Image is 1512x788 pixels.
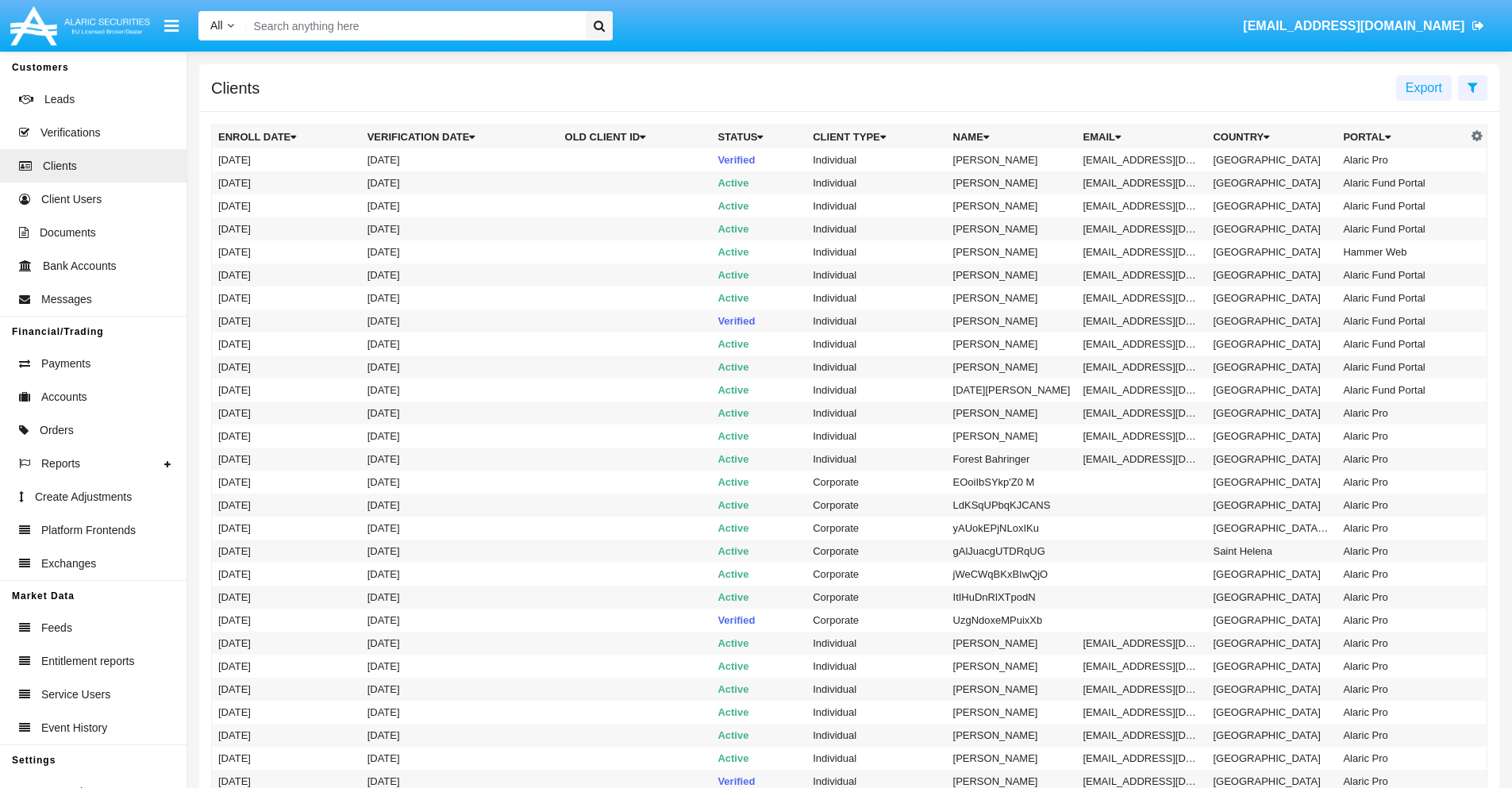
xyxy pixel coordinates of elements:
th: Status [711,125,806,149]
td: Active [711,286,806,309]
td: [DATE] [212,563,361,586]
td: Individual [806,171,946,194]
td: Alaric Fund Portal [1337,356,1467,379]
td: [PERSON_NAME] [947,632,1077,655]
td: [DATE] [212,240,361,263]
td: Individual [806,632,946,655]
th: Verification date [361,125,559,149]
td: Corporate [806,517,946,540]
span: Export [1406,81,1442,94]
td: Active [711,724,806,747]
td: Alaric Pro [1337,563,1467,586]
td: Corporate [806,609,946,632]
th: Country [1206,125,1337,149]
td: Individual [806,724,946,747]
span: Event History [41,720,107,736]
td: Individual [806,263,946,286]
td: [DATE] [212,402,361,425]
td: [DATE] [212,632,361,655]
td: Corporate [806,540,946,563]
td: Alaric Fund Portal [1337,194,1467,217]
td: [EMAIL_ADDRESS][DOMAIN_NAME] [1077,194,1207,217]
td: Active [711,517,806,540]
td: [GEOGRAPHIC_DATA] [1206,194,1337,217]
td: Individual [806,402,946,425]
td: [DATE] [361,701,559,724]
td: [DATE] [361,448,559,471]
td: [PERSON_NAME] [947,240,1077,263]
td: [EMAIL_ADDRESS][DOMAIN_NAME] [1077,263,1207,286]
td: Hammer Web [1337,240,1467,263]
td: [DATE] [361,356,559,379]
td: Active [711,263,806,286]
td: [GEOGRAPHIC_DATA] [1206,586,1337,609]
td: [GEOGRAPHIC_DATA] [1206,609,1337,632]
td: Alaric Fund Portal [1337,332,1467,356]
span: Accounts [41,389,87,406]
a: [EMAIL_ADDRESS][DOMAIN_NAME] [1236,4,1492,48]
td: Alaric Pro [1337,494,1467,517]
td: UzgNdoxeMPuixXb [947,609,1077,632]
td: Active [711,425,806,448]
td: [GEOGRAPHIC_DATA] [1206,356,1337,379]
span: Feeds [41,620,72,636]
input: Search [246,11,580,40]
td: Individual [806,425,946,448]
span: Entitlement reports [41,653,135,670]
td: Alaric Pro [1337,586,1467,609]
td: Individual [806,379,946,402]
td: Active [711,540,806,563]
td: [DATE] [361,586,559,609]
td: Individual [806,332,946,356]
td: Individual [806,286,946,309]
span: Bank Accounts [43,258,117,275]
td: [EMAIL_ADDRESS][DOMAIN_NAME] [1077,240,1207,263]
td: [DATE] [361,286,559,309]
td: [DATE] [212,655,361,678]
td: [DATE] [212,356,361,379]
td: [DATE] [361,148,559,171]
td: [EMAIL_ADDRESS][DOMAIN_NAME] [1077,217,1207,240]
td: [DATE] [361,471,559,494]
button: Export [1396,75,1452,101]
td: Individual [806,701,946,724]
td: Alaric Fund Portal [1337,171,1467,194]
td: Alaric Fund Portal [1337,286,1467,309]
img: Logo image [8,2,152,49]
td: Individual [806,194,946,217]
td: [GEOGRAPHIC_DATA] [1206,263,1337,286]
td: [DATE] [212,309,361,332]
td: [DATE] [361,540,559,563]
td: Alaric Pro [1337,678,1467,701]
td: [PERSON_NAME] [947,747,1077,770]
td: [GEOGRAPHIC_DATA] [1206,425,1337,448]
td: [PERSON_NAME] [947,263,1077,286]
span: All [210,19,223,32]
td: [DATE] [361,517,559,540]
td: Alaric Pro [1337,655,1467,678]
td: [EMAIL_ADDRESS][DOMAIN_NAME] [1077,171,1207,194]
td: Active [711,332,806,356]
th: Enroll date [212,125,361,149]
span: Exchanges [41,555,96,572]
td: Alaric Pro [1337,747,1467,770]
td: [DATE] [361,563,559,586]
td: [DATE][PERSON_NAME] [947,379,1077,402]
td: [PERSON_NAME] [947,724,1077,747]
td: [DATE] [212,171,361,194]
td: [EMAIL_ADDRESS][DOMAIN_NAME] [1077,286,1207,309]
td: Individual [806,148,946,171]
td: [GEOGRAPHIC_DATA] [1206,701,1337,724]
td: [EMAIL_ADDRESS][DOMAIN_NAME] [1077,356,1207,379]
td: [GEOGRAPHIC_DATA] [1206,494,1337,517]
td: [DATE] [212,540,361,563]
td: [DATE] [361,217,559,240]
td: yAUokEPjNLoxIKu [947,517,1077,540]
td: Corporate [806,494,946,517]
td: [DATE] [212,517,361,540]
td: [EMAIL_ADDRESS][DOMAIN_NAME] [1077,701,1207,724]
td: [PERSON_NAME] [947,402,1077,425]
td: [PERSON_NAME] [947,217,1077,240]
td: [DATE] [212,494,361,517]
td: [PERSON_NAME] [947,356,1077,379]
